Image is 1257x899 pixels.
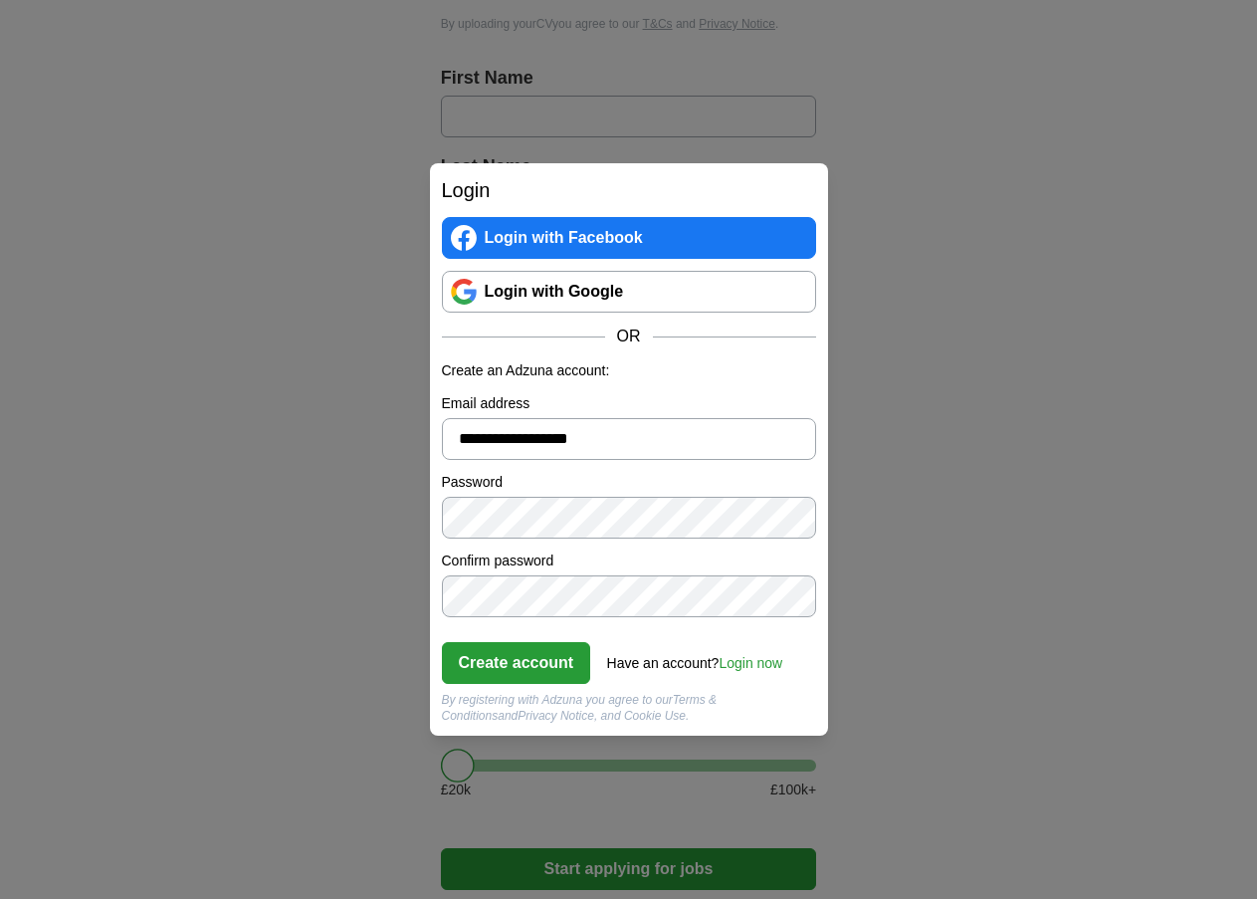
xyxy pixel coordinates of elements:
p: Create an Adzuna account: [442,360,816,381]
a: Login now [719,655,782,671]
button: Create account [442,642,591,684]
div: By registering with Adzuna you agree to our and , and Cookie Use. [442,692,816,724]
h2: Login [442,175,816,205]
a: Login with Facebook [442,217,816,259]
label: Confirm password [442,551,816,571]
a: Login with Google [442,271,816,313]
span: OR [605,325,653,348]
label: Email address [442,393,816,414]
a: Privacy Notice [518,709,594,723]
label: Password [442,472,816,493]
div: Have an account? [607,641,783,674]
